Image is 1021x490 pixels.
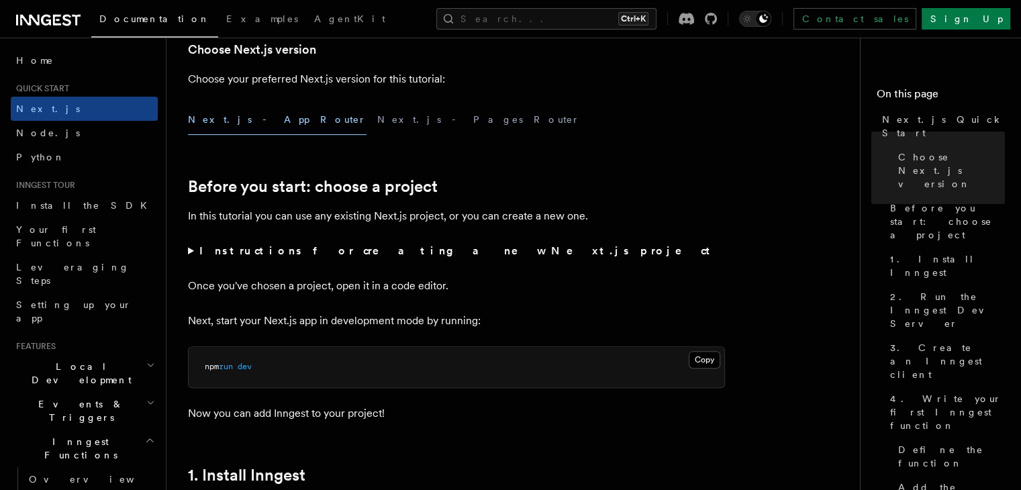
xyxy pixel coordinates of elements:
button: Inngest Functions [11,430,158,467]
span: Node.js [16,128,80,138]
h4: On this page [877,86,1005,107]
span: Before you start: choose a project [890,201,1005,242]
button: Search...Ctrl+K [436,8,657,30]
span: Examples [226,13,298,24]
span: 4. Write your first Inngest function [890,392,1005,432]
a: Documentation [91,4,218,38]
button: Events & Triggers [11,392,158,430]
p: In this tutorial you can use any existing Next.js project, or you can create a new one. [188,207,725,226]
span: Events & Triggers [11,397,146,424]
a: Setting up your app [11,293,158,330]
span: 3. Create an Inngest client [890,341,1005,381]
p: Now you can add Inngest to your project! [188,404,725,423]
span: Define the function [898,443,1005,470]
a: Leveraging Steps [11,255,158,293]
p: Once you've chosen a project, open it in a code editor. [188,277,725,295]
a: Before you start: choose a project [885,196,1005,247]
button: Next.js - App Router [188,105,367,135]
button: Next.js - Pages Router [377,105,580,135]
a: Examples [218,4,306,36]
a: 1. Install Inngest [885,247,1005,285]
a: Next.js Quick Start [877,107,1005,145]
span: Overview [29,474,167,485]
span: Quick start [11,83,69,94]
span: Features [11,341,56,352]
a: Install the SDK [11,193,158,217]
kbd: Ctrl+K [618,12,648,26]
span: 1. Install Inngest [890,252,1005,279]
p: Choose your preferred Next.js version for this tutorial: [188,70,725,89]
span: run [219,362,233,371]
a: Choose Next.js version [188,40,316,59]
span: Next.js Quick Start [882,113,1005,140]
a: Your first Functions [11,217,158,255]
a: Sign Up [922,8,1010,30]
a: 2. Run the Inngest Dev Server [885,285,1005,336]
span: Local Development [11,360,146,387]
a: 1. Install Inngest [188,466,305,485]
a: Define the function [893,438,1005,475]
span: Python [16,152,65,162]
span: Inngest tour [11,180,75,191]
span: Install the SDK [16,200,155,211]
a: Python [11,145,158,169]
span: AgentKit [314,13,385,24]
a: AgentKit [306,4,393,36]
a: Before you start: choose a project [188,177,438,196]
a: Contact sales [793,8,916,30]
button: Local Development [11,354,158,392]
strong: Instructions for creating a new Next.js project [199,244,716,257]
span: Your first Functions [16,224,96,248]
span: Choose Next.js version [898,150,1005,191]
span: Leveraging Steps [16,262,130,286]
span: Documentation [99,13,210,24]
span: Setting up your app [16,299,132,324]
span: 2. Run the Inngest Dev Server [890,290,1005,330]
a: Next.js [11,97,158,121]
a: Node.js [11,121,158,145]
span: Next.js [16,103,80,114]
span: Inngest Functions [11,435,145,462]
a: Choose Next.js version [893,145,1005,196]
button: Toggle dark mode [739,11,771,27]
a: 4. Write your first Inngest function [885,387,1005,438]
a: 3. Create an Inngest client [885,336,1005,387]
p: Next, start your Next.js app in development mode by running: [188,311,725,330]
span: dev [238,362,252,371]
span: Home [16,54,54,67]
summary: Instructions for creating a new Next.js project [188,242,725,260]
a: Home [11,48,158,72]
button: Copy [689,351,720,369]
span: npm [205,362,219,371]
